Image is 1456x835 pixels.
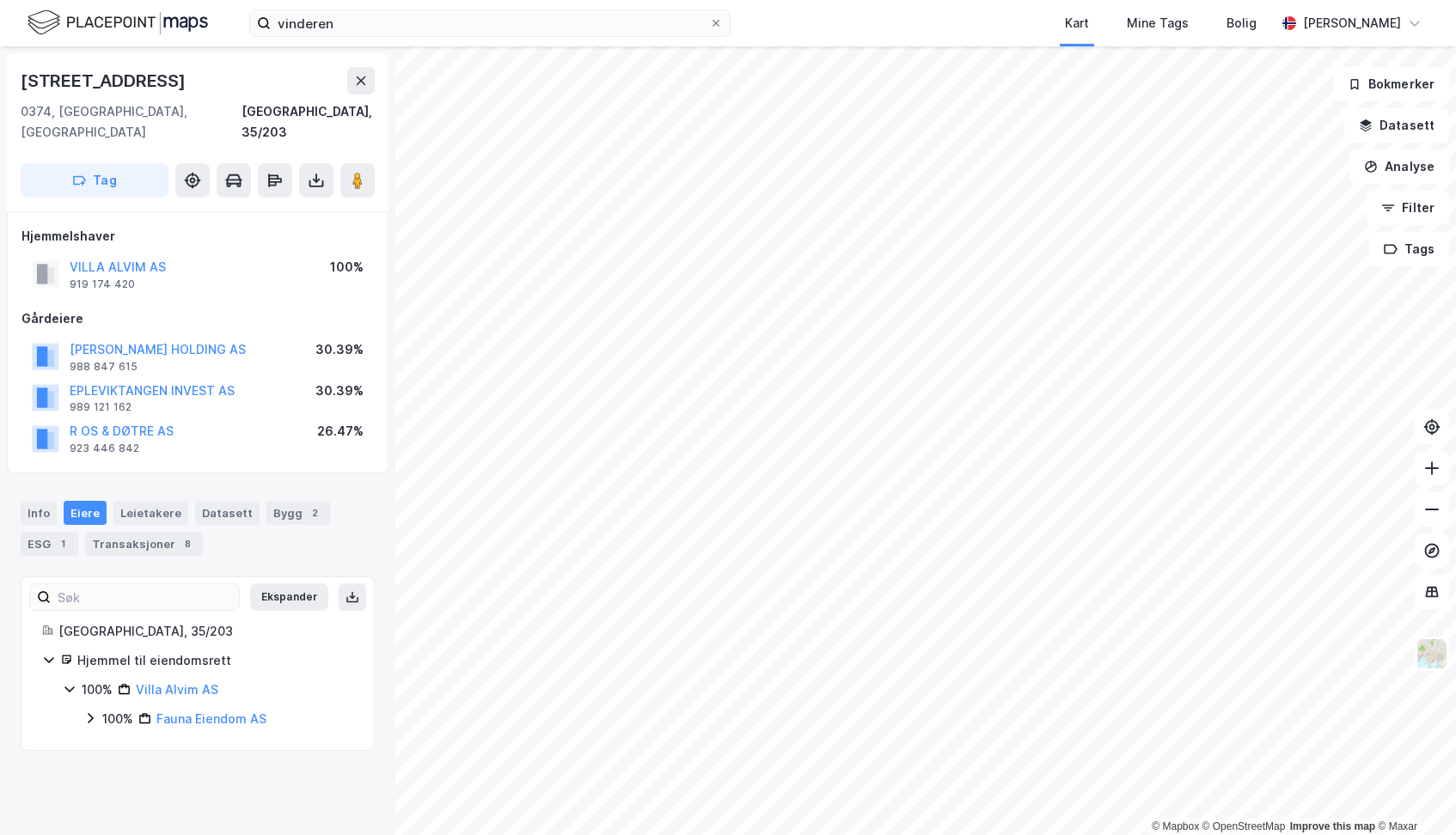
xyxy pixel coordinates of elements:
button: Tags [1369,232,1449,266]
a: Mapbox [1152,820,1199,832]
div: 1 [54,535,71,552]
button: Bokmerker [1333,67,1449,101]
div: [STREET_ADDRESS] [21,67,189,94]
div: ESG [21,532,78,556]
div: Eiere [64,501,107,525]
div: 2 [306,504,323,521]
div: 30.39% [315,381,364,401]
div: [GEOGRAPHIC_DATA], 35/203 [58,621,353,642]
div: 989 121 162 [70,400,132,414]
div: 100% [330,257,364,277]
div: Mine Tags [1127,13,1189,34]
button: Tag [21,163,168,198]
a: Villa Alvim AS [136,682,218,697]
input: Søk på adresse, matrikkel, gårdeiere, leietakere eller personer [271,10,709,36]
div: 988 847 615 [70,360,138,374]
div: Info [21,501,57,525]
iframe: Chat Widget [1370,753,1456,835]
a: Improve this map [1290,820,1375,832]
div: Transaksjoner [85,532,203,556]
div: 100% [102,709,133,729]
div: Gårdeiere [21,308,374,329]
div: 100% [82,680,113,700]
div: 923 446 842 [70,442,139,455]
div: Hjemmelshaver [21,226,374,247]
div: [PERSON_NAME] [1303,13,1401,34]
div: Kart [1065,13,1089,34]
input: Søk [51,584,239,610]
div: Datasett [195,501,260,525]
div: Bolig [1227,13,1257,34]
img: Z [1416,637,1448,670]
div: 30.39% [315,339,364,360]
div: [GEOGRAPHIC_DATA], 35/203 [242,101,375,143]
a: OpenStreetMap [1202,820,1286,832]
button: Datasett [1344,108,1449,143]
button: Analyse [1349,149,1449,184]
div: Bygg [266,501,330,525]
div: 8 [179,535,196,552]
div: Leietakere [113,501,188,525]
div: 0374, [GEOGRAPHIC_DATA], [GEOGRAPHIC_DATA] [21,101,242,143]
div: 919 174 420 [70,277,135,291]
button: Ekspander [250,583,328,611]
div: Hjemmel til eiendomsrett [77,650,353,671]
a: Fauna Eiendom AS [156,711,266,726]
div: Kontrollprogram for chat [1370,753,1456,835]
img: logo.f888ab2527a4732fd821a326f86c7f29.svg [28,8,208,38]
button: Filter [1367,191,1449,225]
div: 26.47% [317,421,364,442]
